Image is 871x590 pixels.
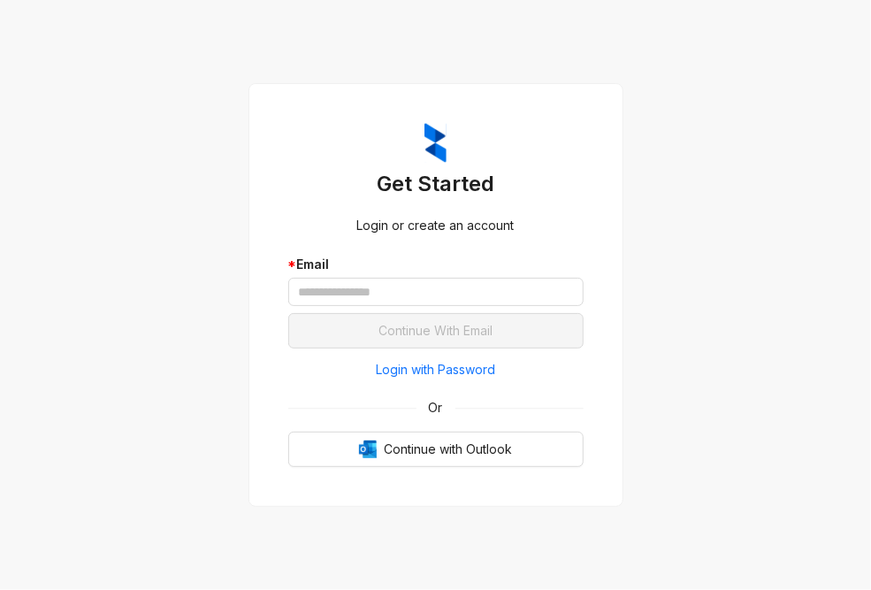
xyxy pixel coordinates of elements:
[376,360,495,379] span: Login with Password
[288,313,584,349] button: Continue With Email
[288,170,584,198] h3: Get Started
[288,216,584,235] div: Login or create an account
[288,255,584,274] div: Email
[384,440,512,459] span: Continue with Outlook
[416,398,455,418] span: Or
[288,432,584,467] button: OutlookContinue with Outlook
[288,356,584,384] button: Login with Password
[424,123,447,164] img: ZumaIcon
[359,441,377,458] img: Outlook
